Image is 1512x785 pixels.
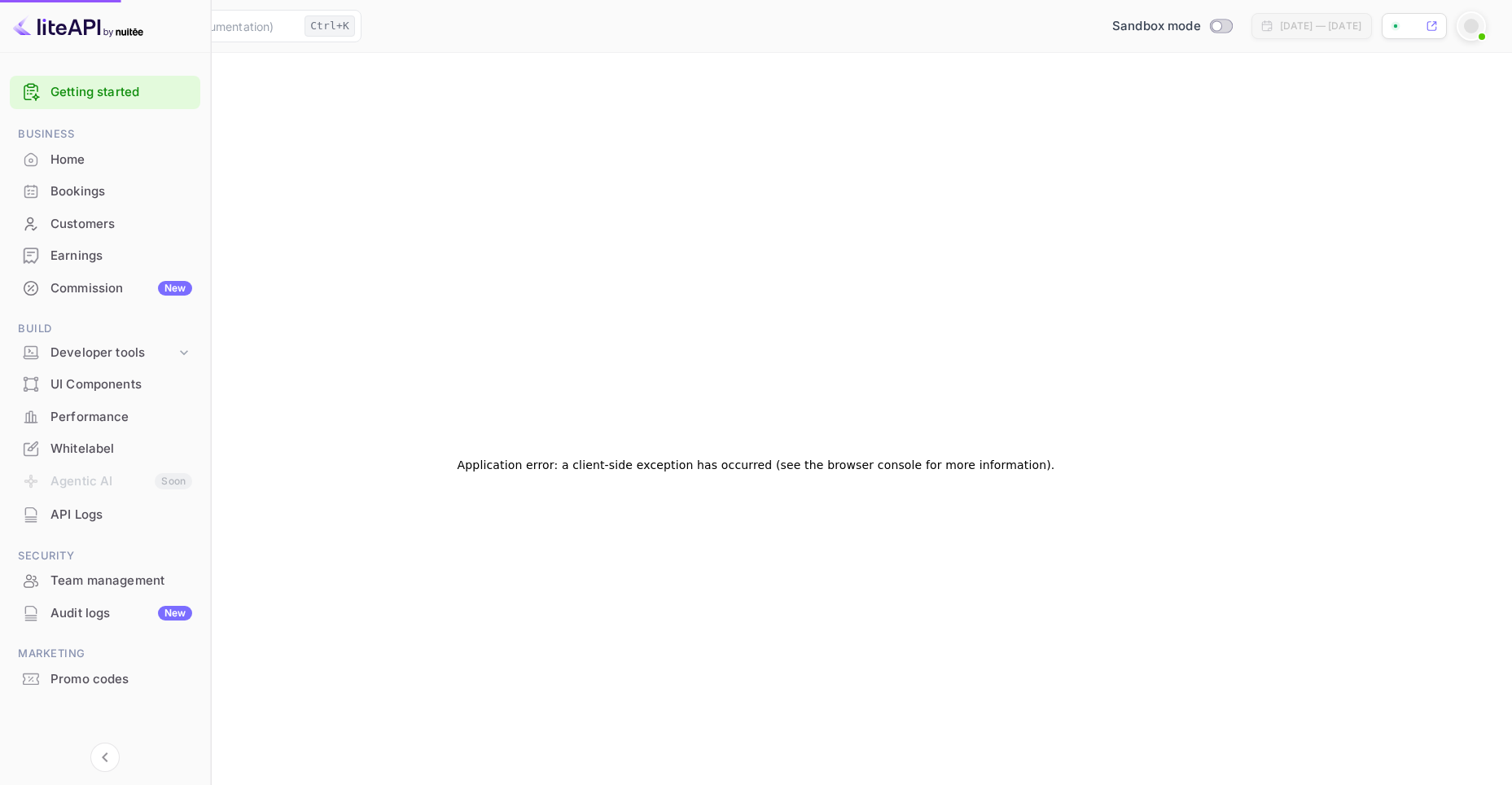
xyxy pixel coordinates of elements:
[50,670,192,689] div: Promo codes
[50,83,192,102] a: Getting started
[158,606,192,621] div: New
[18,322,52,335] ya-tr-span: Build
[310,20,349,32] ya-tr-span: Ctrl+K
[10,565,200,595] a: Team management
[10,664,200,694] a: Promo codes
[10,76,200,109] div: Getting started
[50,215,192,234] div: Customers
[50,604,192,623] div: Audit logs
[158,281,192,296] div: New
[18,127,74,140] ya-tr-span: Business
[10,598,200,628] a: Audit logsNew
[50,375,192,394] div: UI Components
[50,408,192,427] div: Performance
[10,176,200,208] div: Bookings
[50,440,192,458] div: Whitelabel
[50,572,192,590] div: Team management
[50,247,192,265] div: Earnings
[18,549,74,562] ya-tr-span: Security
[18,647,85,660] ya-tr-span: Marketing
[13,13,143,39] img: LiteAPI logo
[10,664,200,695] div: Promo codes
[10,144,200,174] a: Home
[50,279,192,298] div: Commission
[10,499,200,531] div: API Logs
[1112,18,1201,33] ya-tr-span: Sandbox mode
[10,401,200,433] div: Performance
[10,208,200,240] div: Customers
[10,208,200,239] a: Customers
[50,151,192,169] div: Home
[10,240,200,272] div: Earnings
[1280,20,1361,32] ya-tr-span: [DATE] — [DATE]
[10,499,200,529] a: API Logs
[50,182,192,201] div: Bookings
[10,565,200,597] div: Team management
[10,273,200,303] a: CommissionNew
[10,369,200,399] a: UI Components
[1051,458,1055,471] ya-tr-span: .
[10,240,200,270] a: Earnings
[50,344,145,362] ya-tr-span: Developer tools
[90,743,120,772] button: Collapse navigation
[50,506,192,524] div: API Logs
[10,598,200,629] div: Audit logsNew
[10,144,200,176] div: Home
[10,369,200,401] div: UI Components
[10,339,200,367] div: Developer tools
[10,433,200,465] div: Whitelabel
[458,458,1051,471] ya-tr-span: Application error: a client-side exception has occurred (see the browser console for more informa...
[10,273,200,305] div: CommissionNew
[10,401,200,432] a: Performance
[1106,17,1238,36] div: Switch to Production mode
[10,176,200,206] a: Bookings
[10,433,200,463] a: Whitelabel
